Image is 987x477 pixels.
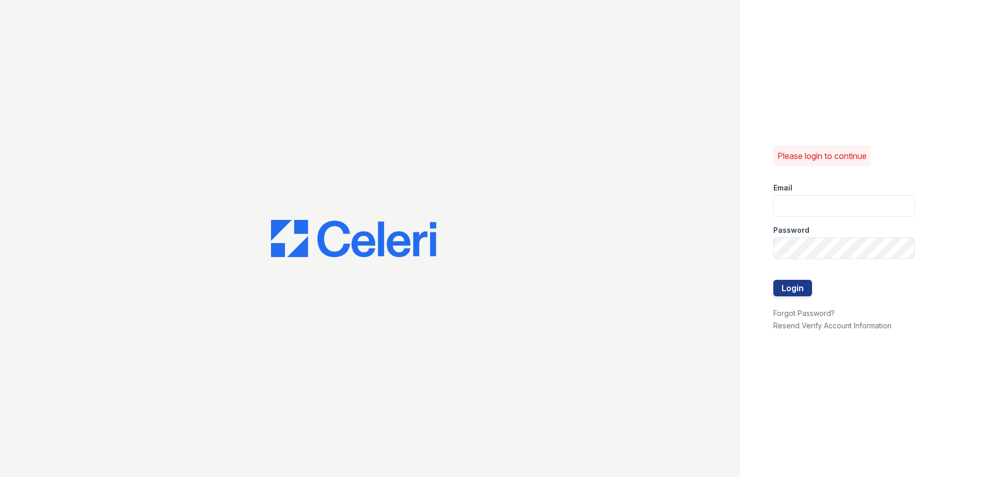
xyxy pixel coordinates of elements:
a: Resend Verify Account Information [773,321,892,330]
p: Please login to continue [777,150,867,162]
label: Email [773,183,792,193]
a: Forgot Password? [773,309,835,317]
img: CE_Logo_Blue-a8612792a0a2168367f1c8372b55b34899dd931a85d93a1a3d3e32e68fde9ad4.png [271,220,436,257]
label: Password [773,225,809,235]
button: Login [773,280,812,296]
